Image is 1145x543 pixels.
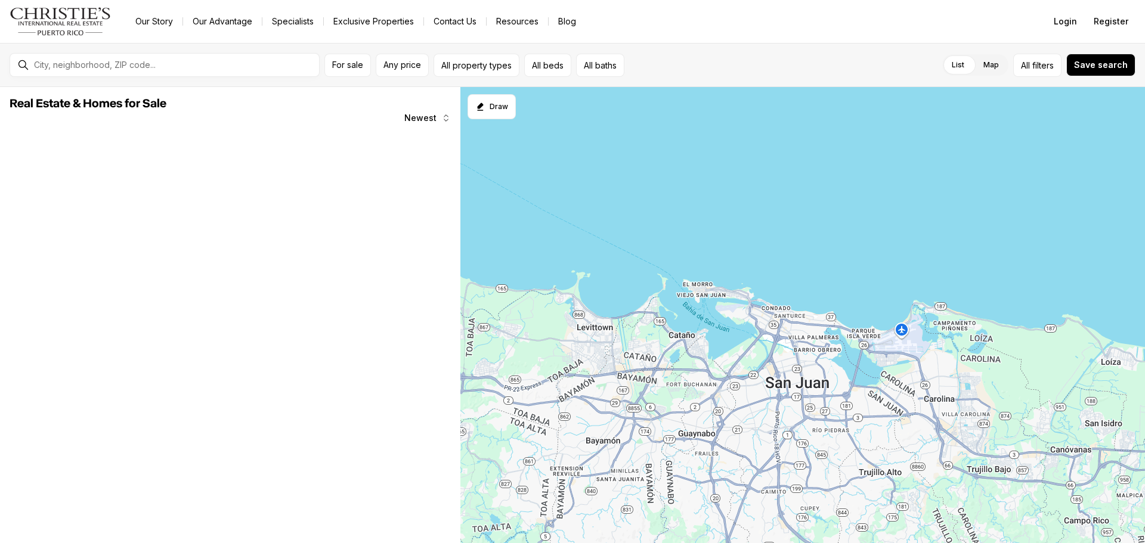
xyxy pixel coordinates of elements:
button: Allfilters [1013,54,1062,77]
button: All baths [576,54,624,77]
a: Our Advantage [183,13,262,30]
span: Save search [1074,60,1128,70]
a: Our Story [126,13,182,30]
button: Register [1087,10,1135,33]
img: logo [10,7,112,36]
label: List [942,54,974,76]
a: Resources [487,13,548,30]
button: Start drawing [468,94,516,119]
a: Blog [549,13,586,30]
span: Newest [404,113,437,123]
span: For sale [332,60,363,70]
button: Contact Us [424,13,486,30]
span: filters [1032,59,1054,72]
button: For sale [324,54,371,77]
span: Register [1094,17,1128,26]
a: Exclusive Properties [324,13,423,30]
span: All [1021,59,1030,72]
button: All beds [524,54,571,77]
span: Real Estate & Homes for Sale [10,98,166,110]
label: Map [974,54,1008,76]
button: Login [1047,10,1084,33]
button: Newest [397,106,458,130]
button: Save search [1066,54,1135,76]
button: Any price [376,54,429,77]
span: Login [1054,17,1077,26]
span: Any price [383,60,421,70]
button: All property types [434,54,519,77]
a: Specialists [262,13,323,30]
